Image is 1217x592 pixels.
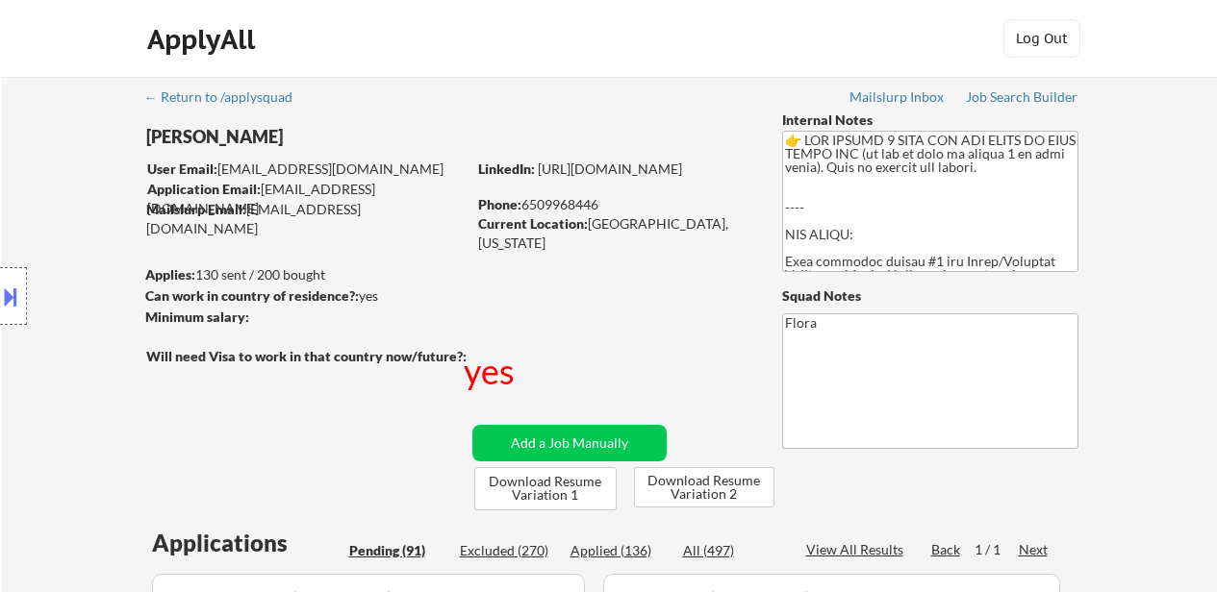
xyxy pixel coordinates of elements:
[1019,540,1050,559] div: Next
[349,541,445,560] div: Pending (91)
[460,541,556,560] div: Excluded (270)
[806,540,909,559] div: View All Results
[472,425,667,461] button: Add a Job Manually
[782,111,1078,130] div: Internal Notes
[966,89,1078,109] a: Job Search Builder
[966,90,1078,104] div: Job Search Builder
[478,160,535,177] strong: LinkedIn:
[849,90,946,104] div: Mailslurp Inbox
[152,531,342,555] div: Applications
[144,90,311,104] div: ← Return to /applysquad
[683,541,779,560] div: All (497)
[849,89,946,109] a: Mailslurp Inbox
[478,215,588,232] strong: Current Location:
[931,540,962,559] div: Back
[478,214,750,252] div: [GEOGRAPHIC_DATA], [US_STATE]
[1003,19,1080,58] button: Log Out
[478,196,521,212] strong: Phone:
[975,540,1019,559] div: 1 / 1
[478,195,750,214] div: 6509968446
[464,347,519,395] div: yes
[144,89,311,109] a: ← Return to /applysquad
[782,286,1078,306] div: Squad Notes
[538,160,682,177] a: [URL][DOMAIN_NAME]
[634,467,774,507] button: Download Resume Variation 2
[570,541,667,560] div: Applied (136)
[474,467,617,510] button: Download Resume Variation 1
[147,23,261,56] div: ApplyAll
